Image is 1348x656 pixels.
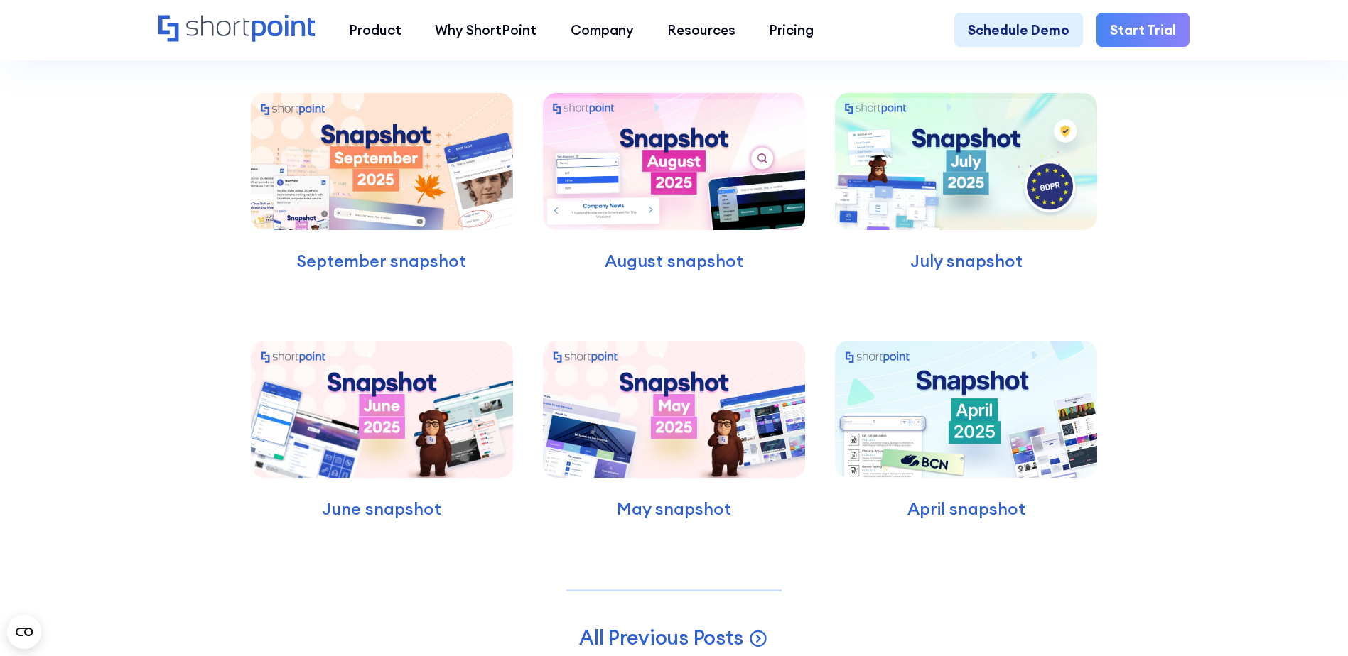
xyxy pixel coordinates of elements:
[543,248,804,274] p: August snapshot
[251,248,512,274] p: September snapshot
[667,20,735,40] div: Resources
[242,66,521,273] a: September snapshot
[349,20,401,40] div: Product
[835,496,1096,522] p: April snapshot
[554,13,650,46] a: Company
[419,13,554,46] a: Why ShortPoint
[534,315,813,522] a: May snapshot
[435,20,536,40] div: Why ShortPoint
[158,15,316,44] a: Home
[7,615,41,649] button: Open CMP widget
[835,248,1096,274] p: July snapshot
[534,66,813,273] a: August snapshot
[543,496,804,522] p: May snapshot
[753,13,831,46] a: Pricing
[579,625,743,650] span: All Previous Posts
[826,315,1105,522] a: April snapshot
[579,625,768,651] a: All Previous Posts
[954,13,1083,46] a: Schedule Demo
[571,20,634,40] div: Company
[826,66,1105,273] a: July snapshot
[1092,491,1348,656] iframe: Chat Widget
[1096,13,1190,46] a: Start Trial
[242,315,521,522] a: June snapshot
[251,496,512,522] p: June snapshot
[332,13,418,46] a: Product
[769,20,814,40] div: Pricing
[650,13,752,46] a: Resources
